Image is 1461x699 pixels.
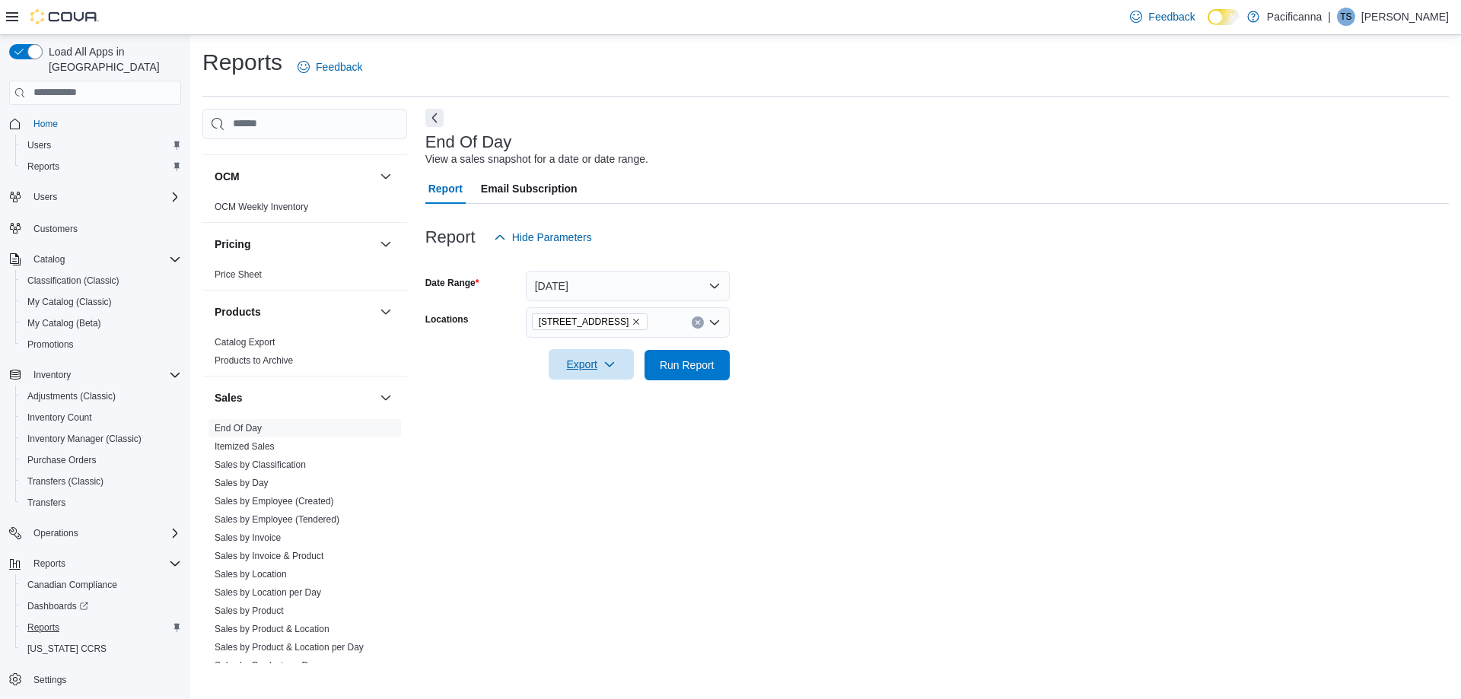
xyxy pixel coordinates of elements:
[215,514,339,525] a: Sales by Employee (Tendered)
[215,586,321,599] span: Sales by Location per Day
[15,596,187,617] a: Dashboards
[215,587,321,598] a: Sales by Location per Day
[15,471,187,492] button: Transfers (Classic)
[15,334,187,355] button: Promotions
[21,430,181,448] span: Inventory Manager (Classic)
[33,253,65,265] span: Catalog
[27,475,103,488] span: Transfers (Classic)
[316,59,362,75] span: Feedback
[645,350,730,380] button: Run Report
[27,670,181,689] span: Settings
[1337,8,1355,26] div: Tina Shuman
[27,317,101,329] span: My Catalog (Beta)
[21,494,181,512] span: Transfers
[215,169,374,184] button: OCM
[512,230,592,245] span: Hide Parameters
[15,135,187,156] button: Users
[33,527,78,539] span: Operations
[27,671,72,689] a: Settings
[3,669,187,691] button: Settings
[21,408,98,427] a: Inventory Count
[15,617,187,638] button: Reports
[27,220,84,238] a: Customers
[27,554,72,573] button: Reports
[481,173,578,204] span: Email Subscription
[215,513,339,526] span: Sales by Employee (Tendered)
[488,222,598,253] button: Hide Parameters
[632,317,641,326] button: Remove 7035 Market St. - Unit #2 from selection in this group
[202,198,407,222] div: OCM
[27,524,84,542] button: Operations
[215,624,329,634] a: Sales by Product & Location
[21,293,118,311] a: My Catalog (Classic)
[215,390,243,405] h3: Sales
[15,492,187,513] button: Transfers
[21,408,181,427] span: Inventory Count
[27,411,92,424] span: Inventory Count
[27,390,116,402] span: Adjustments (Classic)
[33,118,58,130] span: Home
[215,477,269,489] span: Sales by Day
[3,113,187,135] button: Home
[27,188,63,206] button: Users
[43,44,181,75] span: Load All Apps in [GEOGRAPHIC_DATA]
[1361,8,1449,26] p: [PERSON_NAME]
[215,169,240,184] h3: OCM
[3,249,187,270] button: Catalog
[425,109,444,127] button: Next
[215,605,284,617] span: Sales by Product
[21,293,181,311] span: My Catalog (Classic)
[21,314,181,332] span: My Catalog (Beta)
[202,333,407,376] div: Products
[27,366,181,384] span: Inventory
[377,235,395,253] button: Pricing
[660,357,715,373] span: Run Report
[215,641,364,653] span: Sales by Product & Location per Day
[27,114,181,133] span: Home
[215,201,308,213] span: OCM Weekly Inventory
[33,558,65,570] span: Reports
[21,136,57,154] a: Users
[692,316,704,329] button: Clear input
[27,497,65,509] span: Transfers
[425,151,648,167] div: View a sales snapshot for a date or date range.
[425,133,512,151] h3: End Of Day
[27,275,119,287] span: Classification (Classic)
[3,553,187,574] button: Reports
[27,250,181,268] span: Catalog
[27,188,181,206] span: Users
[21,618,181,637] span: Reports
[21,640,181,658] span: Washington CCRS
[27,160,59,173] span: Reports
[215,390,374,405] button: Sales
[377,389,395,407] button: Sales
[202,419,407,681] div: Sales
[21,430,148,448] a: Inventory Manager (Classic)
[15,638,187,659] button: [US_STATE] CCRS
[15,386,187,407] button: Adjustments (Classic)
[15,313,187,334] button: My Catalog (Beta)
[15,428,187,450] button: Inventory Manager (Classic)
[21,597,94,615] a: Dashboards
[558,349,625,380] span: Export
[21,335,181,354] span: Promotions
[21,272,181,290] span: Classification (Classic)
[21,494,72,512] a: Transfers
[33,223,78,235] span: Customers
[21,314,107,332] a: My Catalog (Beta)
[33,674,66,686] span: Settings
[215,532,281,543] a: Sales by Invoice
[215,355,293,366] a: Products to Archive
[215,336,275,348] span: Catalog Export
[21,272,126,290] a: Classification (Classic)
[425,228,476,246] h3: Report
[15,450,187,471] button: Purchase Orders
[215,496,334,507] a: Sales by Employee (Created)
[215,269,262,280] a: Price Sheet
[21,640,113,658] a: [US_STATE] CCRS
[27,554,181,573] span: Reports
[27,600,88,612] span: Dashboards
[215,568,287,580] span: Sales by Location
[215,605,284,616] a: Sales by Product
[27,366,77,384] button: Inventory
